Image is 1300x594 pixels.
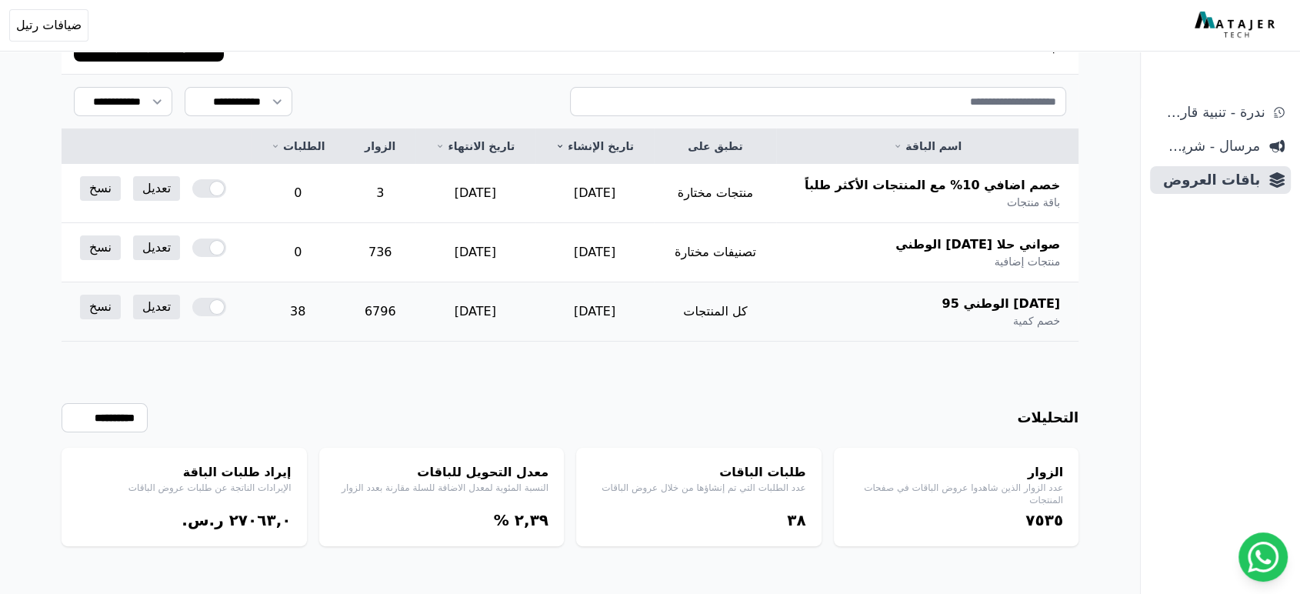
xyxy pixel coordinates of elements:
[251,282,345,342] td: 38
[849,509,1064,531] div: ٧٥۳٥
[77,482,292,494] p: الإيرادات الناتجة عن طلبات عروض الباقات
[494,511,509,529] span: %
[80,295,121,319] a: نسخ
[592,509,806,531] div: ۳٨
[133,235,180,260] a: تعديل
[16,16,82,35] span: ضيافات رتيل
[80,176,121,201] a: نسخ
[77,463,292,482] h4: إيراد طلبات الباقة
[9,9,88,42] button: ضيافات رتيل
[229,511,292,529] bdi: ٢٧۰٦۳,۰
[345,164,415,223] td: 3
[1013,313,1060,329] span: خصم كمية
[654,129,776,164] th: تطبق على
[849,463,1064,482] h4: الزوار
[345,223,415,282] td: 736
[1156,135,1260,157] span: مرسال - شريط دعاية
[1156,102,1265,123] span: ندرة - تنبية قارب علي النفاذ
[345,282,415,342] td: 6796
[269,138,326,154] a: الطلبات
[515,511,548,529] bdi: ٢,۳٩
[554,138,636,154] a: تاريخ الإنشاء
[535,164,655,223] td: [DATE]
[335,482,549,494] p: النسبة المئوية لمعدل الاضافة للسلة مقارنة بعدد الزوار
[133,176,180,201] a: تعديل
[535,223,655,282] td: [DATE]
[345,129,415,164] th: الزوار
[592,463,806,482] h4: طلبات الباقات
[1017,407,1078,429] h3: التحليلات
[535,282,655,342] td: [DATE]
[895,235,1060,254] span: صواني حلا [DATE] الوطني
[654,223,776,282] td: تصنيفات مختارة
[942,295,1060,313] span: [DATE] الوطني 95
[251,164,345,223] td: 0
[654,282,776,342] td: كل المنتجات
[995,254,1060,269] span: منتجات إضافية
[795,138,1060,154] a: اسم الباقة
[654,164,776,223] td: منتجات مختارة
[415,164,535,223] td: [DATE]
[805,176,1060,195] span: خصم اضافي 10% مع المنتجات الأكثر طلباً
[1007,195,1060,210] span: باقة منتجات
[251,223,345,282] td: 0
[80,235,121,260] a: نسخ
[1195,12,1278,39] img: MatajerTech Logo
[335,463,549,482] h4: معدل التحويل للباقات
[592,482,806,494] p: عدد الطلبات التي تم إنشاؤها من خلال عروض الباقات
[849,482,1064,506] p: عدد الزوار الذين شاهدوا عروض الباقات في صفحات المنتجات
[434,138,517,154] a: تاريخ الانتهاء
[182,511,223,529] span: ر.س.
[415,223,535,282] td: [DATE]
[415,282,535,342] td: [DATE]
[1156,169,1260,191] span: باقات العروض
[133,295,180,319] a: تعديل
